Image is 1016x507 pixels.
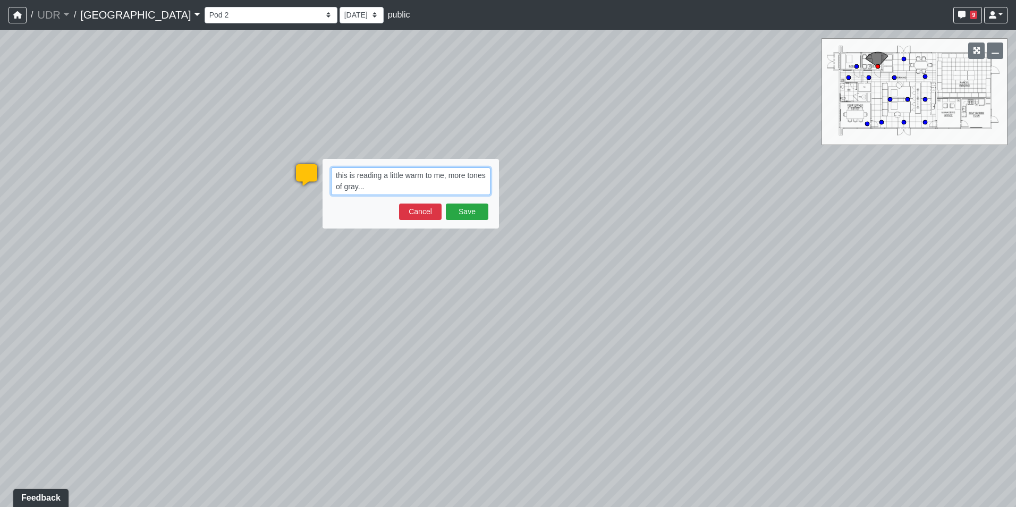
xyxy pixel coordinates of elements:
span: / [27,4,37,26]
span: public [388,10,410,19]
button: Cancel [399,204,442,220]
span: 9 [970,11,977,19]
a: UDR [37,4,69,26]
button: Save [446,204,488,220]
a: [GEOGRAPHIC_DATA] [80,4,200,26]
span: / [70,4,80,26]
iframe: Ybug feedback widget [8,486,71,507]
button: 9 [953,7,982,23]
